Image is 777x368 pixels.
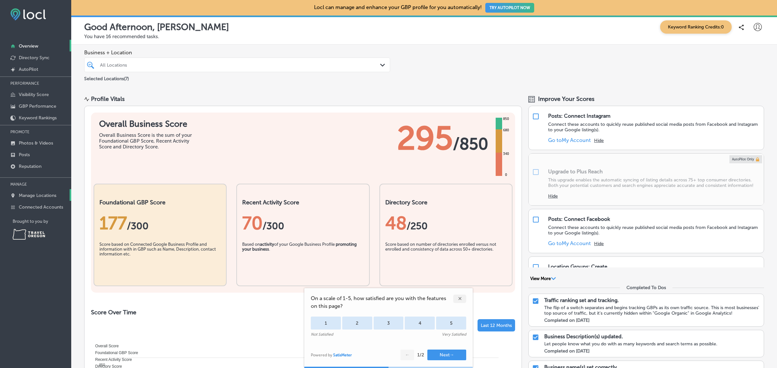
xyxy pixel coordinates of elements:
[99,212,221,234] div: 177
[91,95,125,103] div: Profile Vitals
[100,62,381,68] div: All Locations
[548,193,558,199] button: Hide
[548,216,610,222] div: Posts: Connect Facebook
[374,317,404,330] div: 3
[242,242,364,274] div: Based on of your Google Business Profile .
[311,353,352,357] div: Powered by
[13,219,71,224] p: Brought to you by
[626,285,666,290] div: Completed To Dos
[99,199,221,206] h2: Foundational GBP Score
[502,116,510,122] div: 850
[242,212,364,234] div: 70
[385,212,507,234] div: 48
[427,350,466,360] button: Next→
[407,220,428,232] span: /250
[19,67,38,72] p: AutoPilot
[405,317,435,330] div: 4
[84,34,764,39] p: You have 16 recommended tasks.
[442,332,466,337] div: Very Satisfied
[84,73,129,81] p: Selected Locations ( 7 )
[453,295,466,303] div: ✕
[263,220,284,232] span: /300
[242,242,357,252] b: promoting your business
[19,92,49,97] p: Visibility Score
[544,318,590,323] label: Completed on [DATE]
[19,164,41,169] p: Reputation
[90,357,132,362] span: Recent Activity Score
[548,137,591,143] a: Go toMy Account
[544,297,619,303] p: Traffic ranking set and tracking.
[417,352,424,358] div: 1 / 2
[397,119,453,158] span: 295
[436,317,466,330] div: 5
[99,242,221,274] div: Score based on Connected Google Business Profile and information with in GBP such as Name, Descri...
[400,350,414,360] button: ←
[19,55,50,60] p: Directory Sync
[13,229,45,240] img: Travel Oregon
[544,348,590,354] label: Completed on [DATE]
[99,132,196,150] div: Overall Business Score is the sum of your Foundational GBP Score, Recent Activity Score and Direc...
[544,341,760,347] div: Let people know what you do with as many keywords and search terms as possible.
[594,138,604,143] button: Hide
[19,193,56,198] p: Manage Locations
[91,309,515,316] h2: Score Over Time
[90,351,138,355] span: Foundational GBP Score
[19,115,57,121] p: Keyword Rankings
[10,8,46,20] img: fda3e92497d09a02dc62c9cd864e3231.png
[242,199,364,206] h2: Recent Activity Score
[453,134,488,154] span: / 850
[99,363,105,367] tspan: 850
[19,140,53,146] p: Photos & Videos
[544,305,760,316] div: The flip of a switch separates and begins tracking GBPs as its own traffic source. This is most b...
[548,240,591,246] a: Go toMy Account
[548,122,760,133] p: Connect these accounts to quickly reuse published social media posts from Facebook and Instagram ...
[538,95,594,103] span: Improve Your Scores
[502,128,510,133] div: 680
[385,242,507,274] div: Score based on number of directories enrolled versus not enrolled and consistency of data across ...
[385,199,507,206] h2: Directory Score
[84,49,390,56] span: Business + Location
[84,22,229,32] p: Good Afternoon, [PERSON_NAME]
[99,119,196,129] h1: Overall Business Score
[481,323,512,328] span: Last 12 Months
[485,3,534,13] button: TRY AUTOPILOT NOW
[544,333,623,340] p: Business Description(s) updated.
[342,317,372,330] div: 2
[502,151,510,157] div: 340
[504,172,508,178] div: 0
[260,242,274,247] b: activity
[311,295,453,310] span: On a scale of 1-5, how satisfied are you with the features on this page?
[19,204,63,210] p: Connected Accounts
[19,103,56,109] p: GBP Performance
[19,152,30,157] p: Posts
[333,353,352,357] a: SatisMeter
[528,276,558,282] button: View More
[127,220,149,232] span: / 300
[548,264,607,270] div: Location Groups: Create
[90,344,119,348] span: Overall Score
[19,43,38,49] p: Overview
[594,241,604,246] button: Hide
[311,317,341,330] div: 1
[548,225,760,236] p: Connect these accounts to quickly reuse published social media posts from Facebook and Instagram ...
[548,113,611,119] div: Posts: Connect Instagram
[660,20,732,34] span: Keyword Ranking Credits: 0
[311,332,333,337] div: Not Satisfied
